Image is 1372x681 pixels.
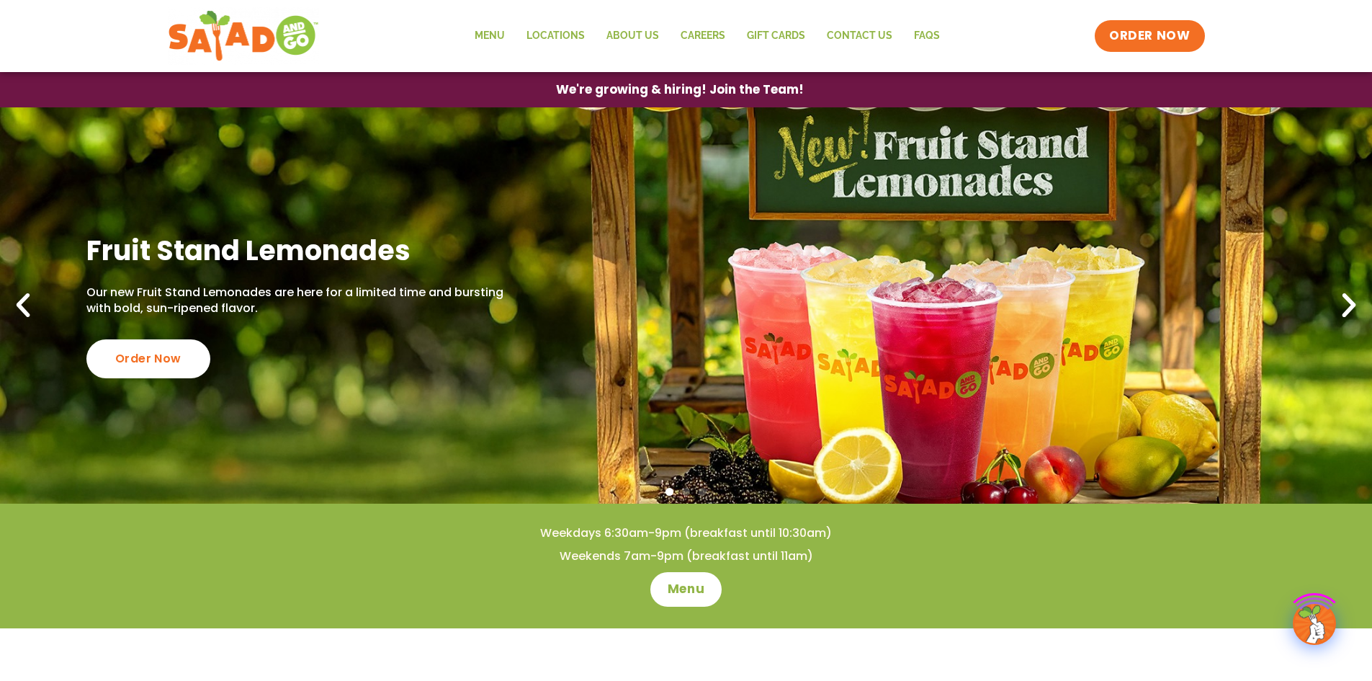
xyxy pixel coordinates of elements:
[1109,27,1190,45] span: ORDER NOW
[816,19,903,53] a: Contact Us
[736,19,816,53] a: GIFT CARDS
[650,572,722,607] a: Menu
[86,233,511,268] h2: Fruit Stand Lemonades
[168,7,320,65] img: new-SAG-logo-768×292
[665,488,673,496] span: Go to slide 1
[556,84,804,96] span: We're growing & hiring! Join the Team!
[1333,290,1365,321] div: Next slide
[903,19,951,53] a: FAQs
[86,339,210,378] div: Order Now
[682,488,690,496] span: Go to slide 2
[670,19,736,53] a: Careers
[668,581,704,598] span: Menu
[7,290,39,321] div: Previous slide
[29,548,1343,564] h4: Weekends 7am-9pm (breakfast until 11am)
[464,19,516,53] a: Menu
[29,525,1343,541] h4: Weekdays 6:30am-9pm (breakfast until 10:30am)
[596,19,670,53] a: About Us
[86,285,511,317] p: Our new Fruit Stand Lemonades are here for a limited time and bursting with bold, sun-ripened fla...
[516,19,596,53] a: Locations
[699,488,707,496] span: Go to slide 3
[534,73,825,107] a: We're growing & hiring! Join the Team!
[1095,20,1204,52] a: ORDER NOW
[464,19,951,53] nav: Menu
